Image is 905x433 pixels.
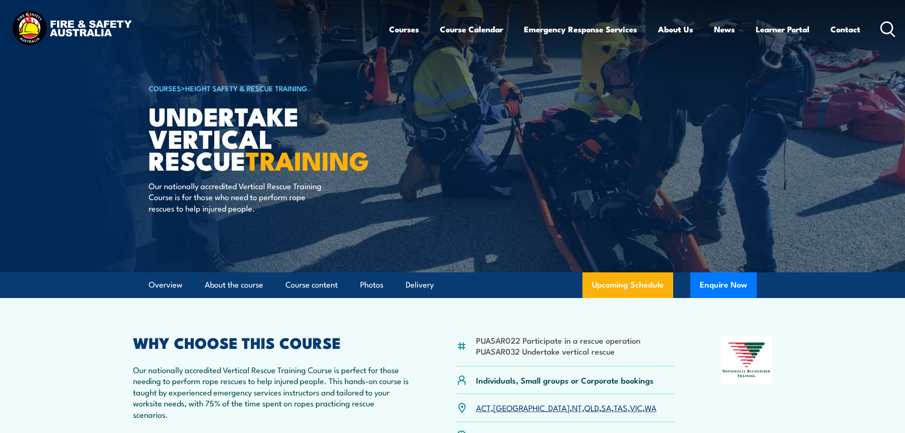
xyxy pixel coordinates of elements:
img: Nationally Recognised Training logo. [721,336,772,384]
a: QLD [584,402,599,413]
a: WA [645,402,657,413]
a: Learner Portal [756,17,810,42]
a: Photos [360,272,383,298]
a: Upcoming Schedule [582,272,673,298]
a: NT [572,402,582,413]
li: PUASAR022 Participate in a rescue operation [476,335,640,346]
a: VIC [630,402,642,413]
a: TAS [614,402,628,413]
a: Contact [830,17,860,42]
h2: WHY CHOOSE THIS COURSE [133,336,410,349]
p: Our nationally accredited Vertical Rescue Training Course is perfect for those needing to perform... [133,364,410,420]
li: PUASAR032 Undertake vertical rescue [476,346,640,356]
strong: TRAINING [246,140,369,179]
a: Height Safety & Rescue Training [185,83,307,93]
a: Overview [149,272,182,298]
p: , , , , , , , [476,402,657,413]
button: Enquire Now [690,272,757,298]
h6: > [149,82,383,94]
a: Emergency Response Services [524,17,637,42]
a: COURSES [149,83,181,93]
a: [GEOGRAPHIC_DATA] [493,402,570,413]
p: Our nationally accredited Vertical Rescue Training Course is for those who need to perform rope r... [149,180,322,213]
h1: Undertake Vertical Rescue [149,105,383,171]
a: Course Calendar [440,17,503,42]
a: Courses [389,17,419,42]
a: SA [601,402,611,413]
a: News [714,17,735,42]
a: ACT [476,402,491,413]
a: About Us [658,17,693,42]
a: Delivery [406,272,434,298]
a: About the course [205,272,263,298]
a: Course content [286,272,338,298]
p: Individuals, Small groups or Corporate bookings [476,375,654,385]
